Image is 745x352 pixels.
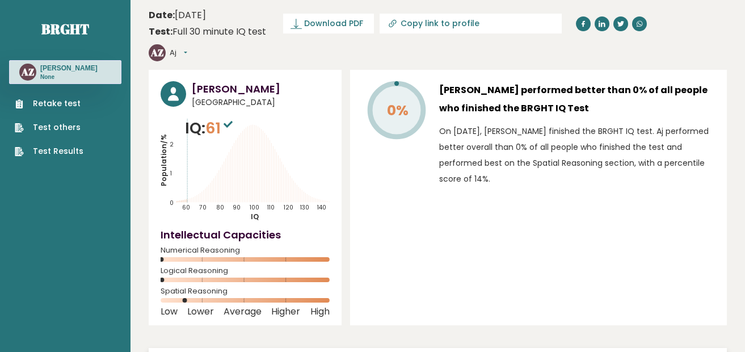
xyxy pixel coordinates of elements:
[40,73,98,81] p: None
[170,140,174,148] tspan: 2
[41,20,89,38] a: Brght
[170,169,172,178] tspan: 1
[149,9,206,22] time: [DATE]
[149,25,266,39] div: Full 30 minute IQ test
[205,118,235,139] span: 61
[251,211,259,221] tspan: IQ
[199,203,207,211] tspan: 70
[224,309,262,314] span: Average
[161,289,330,294] span: Spatial Reasoning
[284,203,293,211] tspan: 120
[187,309,214,314] span: Lower
[310,309,330,314] span: High
[170,47,187,58] button: Aj
[216,203,224,211] tspan: 80
[15,121,83,133] a: Test others
[185,117,235,140] p: IQ:
[161,269,330,273] span: Logical Reasoning
[149,25,172,38] b: Test:
[192,81,330,97] h3: [PERSON_NAME]
[192,97,330,108] span: [GEOGRAPHIC_DATA]
[317,203,326,211] tspan: 140
[161,248,330,253] span: Numerical Reasoning
[182,203,190,211] tspan: 60
[386,100,408,120] tspan: 0%
[21,65,34,78] text: AZ
[250,203,259,211] tspan: 100
[161,227,330,242] h4: Intellectual Capacities
[439,123,715,187] p: On [DATE], [PERSON_NAME] finished the BRGHT IQ test. Aj performed better overall than 0% of all p...
[161,309,178,314] span: Low
[150,46,163,59] text: AZ
[283,14,374,33] a: Download PDF
[267,203,275,211] tspan: 110
[300,203,309,211] tspan: 130
[439,81,715,118] h3: [PERSON_NAME] performed better than 0% of all people who finished the BRGHT IQ Test
[304,18,363,30] span: Download PDF
[149,9,175,22] b: Date:
[159,134,169,186] tspan: Population/%
[170,199,174,207] tspan: 0
[233,203,241,211] tspan: 90
[15,98,83,110] a: Retake test
[271,309,300,314] span: Higher
[15,145,83,157] a: Test Results
[40,64,98,73] h3: [PERSON_NAME]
